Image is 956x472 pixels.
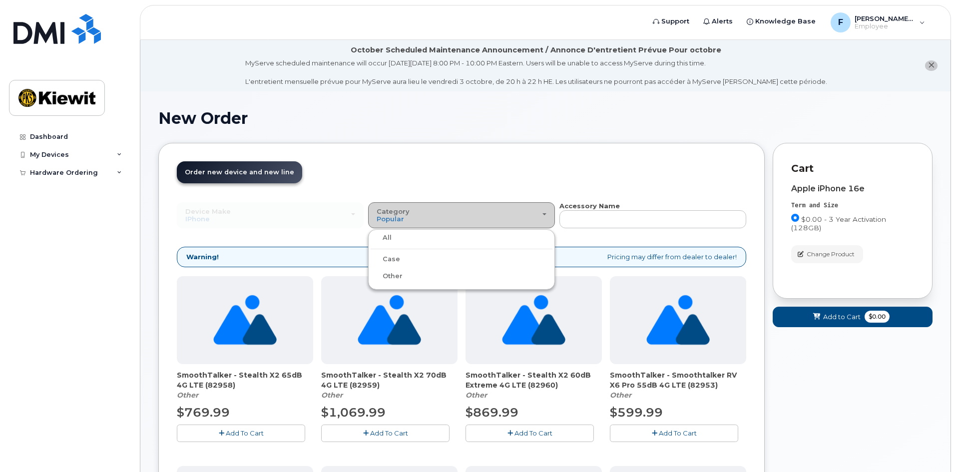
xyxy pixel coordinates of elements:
[466,425,594,442] button: Add To Cart
[321,425,450,442] button: Add To Cart
[177,391,198,400] em: Other
[610,370,746,390] span: SmoothTalker - Smoothtalker RV X6 Pro 55dB 4G LTE (82953)
[610,405,663,420] span: $599.99
[791,184,914,193] div: Apple iPhone 16e
[371,232,392,244] label: All
[371,270,403,282] label: Other
[466,405,518,420] span: $869.99
[186,252,219,262] strong: Warning!
[925,60,938,71] button: close notification
[245,58,827,86] div: MyServe scheduled maintenance will occur [DATE][DATE] 8:00 PM - 10:00 PM Eastern. Users will be u...
[321,391,343,400] em: Other
[226,429,264,437] span: Add To Cart
[646,276,710,364] img: no_image_found-2caef05468ed5679b831cfe6fc140e25e0c280774317ffc20a367ab7fd17291e.png
[559,202,620,210] strong: Accessory Name
[185,168,294,176] span: Order new device and new line
[773,307,933,327] button: Add to Cart $0.00
[321,370,458,390] span: SmoothTalker - Stealth X2 70dB 4G LTE (82959)
[502,276,565,364] img: no_image_found-2caef05468ed5679b831cfe6fc140e25e0c280774317ffc20a367ab7fd17291e.png
[158,109,933,127] h1: New Order
[823,312,861,322] span: Add to Cart
[791,245,863,263] button: Change Product
[913,429,949,465] iframe: Messenger Launcher
[351,45,721,55] div: October Scheduled Maintenance Announcement / Annonce D'entretient Prévue Pour octobre
[321,370,458,400] div: SmoothTalker - Stealth X2 70dB 4G LTE (82959)
[371,253,400,265] label: Case
[791,161,914,176] p: Cart
[791,215,886,232] span: $0.00 - 3 Year Activation (128GB)
[865,311,890,323] span: $0.00
[368,202,555,228] button: Category Popular
[177,247,746,267] div: Pricing may differ from dealer to dealer!
[791,214,799,222] input: $0.00 - 3 Year Activation (128GB)
[177,370,313,390] span: SmoothTalker - Stealth X2 65dB 4G LTE (82958)
[610,370,746,400] div: SmoothTalker - Smoothtalker RV X6 Pro 55dB 4G LTE (82953)
[807,250,855,259] span: Change Product
[177,425,305,442] button: Add To Cart
[466,370,602,390] span: SmoothTalker - Stealth X2 60dB Extreme 4G LTE (82960)
[321,405,386,420] span: $1,069.99
[370,429,408,437] span: Add To Cart
[213,276,277,364] img: no_image_found-2caef05468ed5679b831cfe6fc140e25e0c280774317ffc20a367ab7fd17291e.png
[659,429,697,437] span: Add To Cart
[358,276,421,364] img: no_image_found-2caef05468ed5679b831cfe6fc140e25e0c280774317ffc20a367ab7fd17291e.png
[610,391,631,400] em: Other
[177,370,313,400] div: SmoothTalker - Stealth X2 65dB 4G LTE (82958)
[466,391,487,400] em: Other
[791,201,914,210] div: Term and Size
[177,405,230,420] span: $769.99
[610,425,738,442] button: Add To Cart
[466,370,602,400] div: SmoothTalker - Stealth X2 60dB Extreme 4G LTE (82960)
[514,429,552,437] span: Add To Cart
[377,215,404,223] span: Popular
[377,207,410,215] span: Category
